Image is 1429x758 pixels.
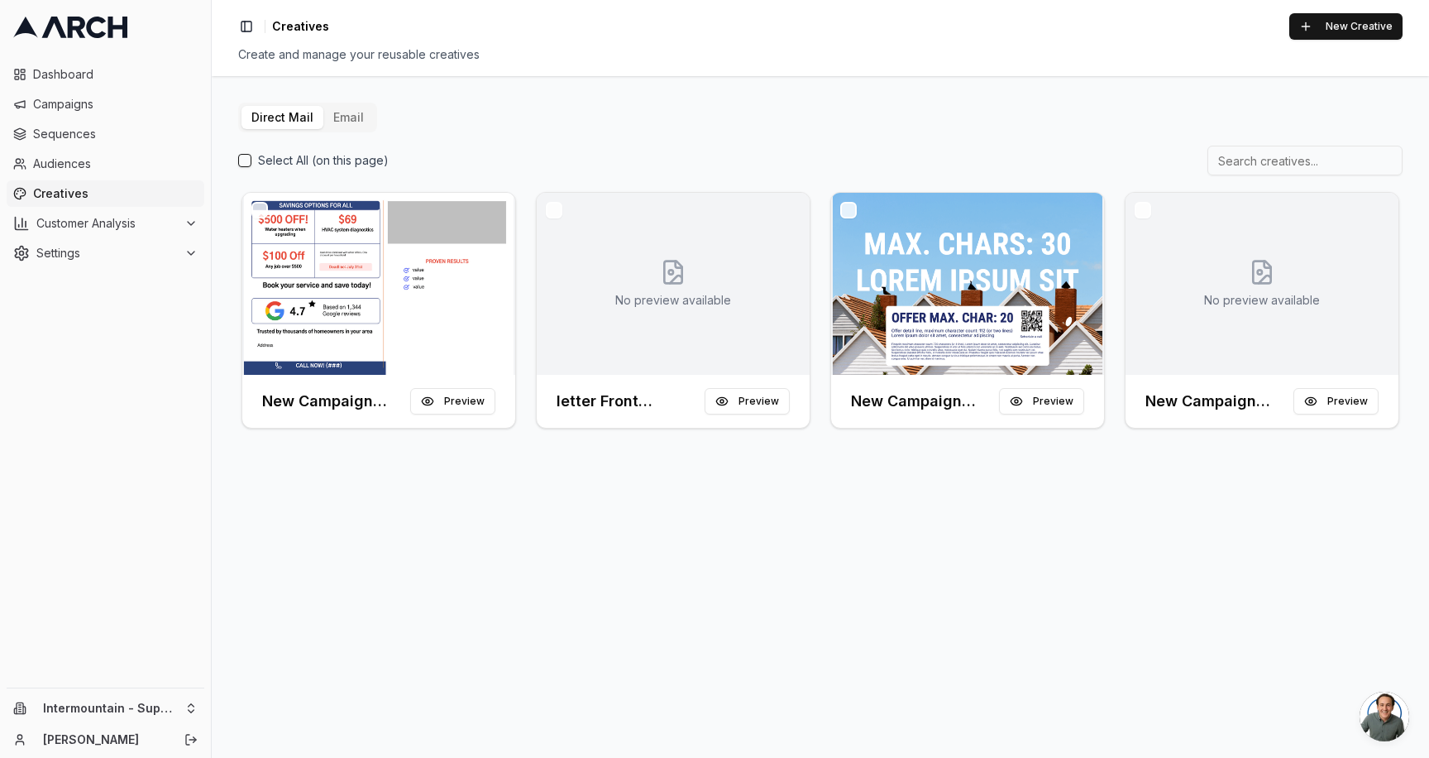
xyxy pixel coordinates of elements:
nav: breadcrumb [272,18,329,35]
span: Sequences [33,126,198,142]
span: Dashboard [33,66,198,83]
a: Audiences [7,151,204,177]
img: Front creative for New Campaign (Front) [831,193,1104,375]
p: No preview available [1204,292,1320,309]
button: New Creative [1289,13,1403,40]
button: Preview [705,388,790,415]
a: Creatives [7,180,204,207]
svg: No creative preview [660,259,686,285]
svg: No creative preview [1249,259,1275,285]
div: Open chat [1360,692,1409,741]
a: [PERSON_NAME] [43,732,166,748]
h3: New Campaign (Front) [1145,390,1293,413]
span: Customer Analysis [36,215,178,232]
span: Settings [36,245,178,261]
button: Preview [999,388,1084,415]
h3: letter Front (Default) [557,390,705,413]
button: Settings [7,240,204,266]
label: Select All (on this page) [258,152,389,169]
a: Dashboard [7,61,204,88]
img: Front creative for New Campaign (Front) [242,193,515,375]
div: Create and manage your reusable creatives [238,46,1403,63]
h3: New Campaign (Front) [262,390,410,413]
span: Creatives [272,18,329,35]
button: Preview [1293,388,1379,415]
h3: New Campaign (Front) [851,390,999,413]
span: Campaigns [33,96,198,113]
span: Audiences [33,156,198,172]
button: Email [323,106,374,129]
a: Campaigns [7,91,204,118]
button: Direct Mail [241,106,323,129]
button: Customer Analysis [7,210,204,237]
input: Search creatives... [1207,146,1403,175]
button: Preview [410,388,495,415]
button: Log out [179,728,203,751]
span: Creatives [33,185,198,202]
span: Intermountain - Superior Water & Air [43,701,178,716]
a: Sequences [7,121,204,147]
p: No preview available [615,292,731,309]
button: Intermountain - Superior Water & Air [7,695,204,722]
